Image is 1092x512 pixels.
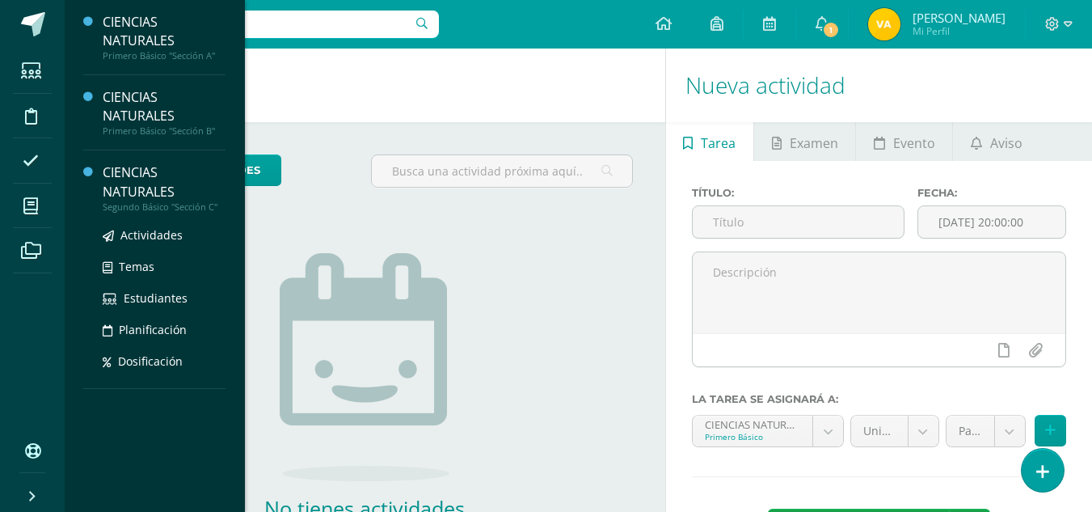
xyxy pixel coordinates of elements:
a: Dosificación [103,352,226,370]
a: Aviso [953,122,1039,161]
input: Fecha de entrega [918,206,1065,238]
div: CIENCIAS NATURALES [103,163,226,201]
div: Primero Básico [705,431,800,442]
div: CIENCIAS NATURALES 'Sección A' [705,416,800,431]
img: no_activities.png [280,253,449,481]
span: Evento [893,124,935,163]
span: Parciales sumativos (30.0%) [959,416,982,446]
span: Temas [119,259,154,274]
span: Planificación [119,322,187,337]
span: Unidad 4 [863,416,896,446]
a: Unidad 4 [851,416,938,446]
span: Mi Perfil [913,24,1006,38]
a: CIENCIAS NATURALES 'Sección A'Primero Básico [693,416,843,446]
label: Fecha: [917,187,1066,199]
input: Busca un usuario... [75,11,439,38]
a: Actividades [103,226,226,244]
div: CIENCIAS NATURALES [103,13,226,50]
span: Dosificación [118,353,183,369]
h1: Nueva actividad [685,49,1073,122]
span: Estudiantes [124,290,188,306]
a: Planificación [103,320,226,339]
img: 85e5ed63752d8ea9e054c9589d316114.png [868,8,900,40]
a: CIENCIAS NATURALESPrimero Básico "Sección B" [103,88,226,137]
input: Título [693,206,904,238]
a: Temas [103,257,226,276]
div: CIENCIAS NATURALES [103,88,226,125]
span: Tarea [701,124,736,163]
a: Examen [754,122,855,161]
span: 1 [822,21,840,39]
span: [PERSON_NAME] [913,10,1006,26]
a: Parciales sumativos (30.0%) [947,416,1025,446]
label: Título: [692,187,905,199]
a: Estudiantes [103,289,226,307]
span: Examen [790,124,838,163]
div: Primero Básico "Sección B" [103,125,226,137]
h1: Actividades [84,49,646,122]
a: CIENCIAS NATURALESSegundo Básico "Sección C" [103,163,226,212]
div: Segundo Básico "Sección C" [103,201,226,213]
span: Aviso [990,124,1022,163]
label: La tarea se asignará a: [692,393,1066,405]
input: Busca una actividad próxima aquí... [372,155,631,187]
a: CIENCIAS NATURALESPrimero Básico "Sección A" [103,13,226,61]
a: Evento [856,122,952,161]
a: Tarea [666,122,753,161]
div: Primero Básico "Sección A" [103,50,226,61]
span: Actividades [120,227,183,243]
